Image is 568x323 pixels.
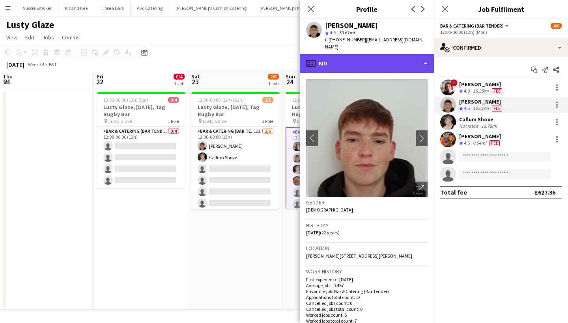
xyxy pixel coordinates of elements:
div: Not rated [459,123,480,129]
span: 4.5 [330,30,336,35]
span: 0/4 [174,74,185,80]
span: Fee [490,140,500,146]
h3: Location [306,245,428,252]
button: [PERSON_NAME]'s Cornish Catering [169,0,253,16]
p: Applications total count: 12 [306,294,428,300]
span: 10.61mi [337,30,356,35]
span: [DEMOGRAPHIC_DATA] [306,207,353,213]
span: Bar & Catering (Bar Tender) [440,23,504,29]
span: 0/4 [168,97,179,103]
p: Cancelled jobs count: 0 [306,300,428,306]
div: Bio [300,54,434,73]
button: Kit and Kee [58,0,94,16]
span: Edit [25,34,34,41]
app-card-role: Bar & Catering (Bar Tender)0/412:00-00:00 (12h) [97,127,185,188]
p: Cancelled jobs total count: 0 [306,306,428,312]
div: [PERSON_NAME] [459,133,501,140]
div: 10.61mi [471,105,490,112]
app-job-card: 12:00-00:00 (12h) (Sun)2/6Lusty Glaze, [DATE], Tag Rugby Bar Lusty Glaze1 RoleBar & Catering (Bar... [191,92,280,209]
h3: Birthday [306,222,428,229]
span: Lusty Glaze [203,118,226,124]
h3: Profile [300,4,434,14]
span: 12:00-00:00 (12h) (Sun) [198,97,244,103]
h3: Work history [306,268,428,275]
div: [PERSON_NAME] [459,98,504,105]
div: 0.64mi [471,140,488,147]
button: Aussie Smoker [16,0,58,16]
span: Fee [492,106,502,111]
app-card-role: Bar & Catering (Bar Tender)2I2/612:00-00:00 (12h)[PERSON_NAME]Callum Shove [191,127,280,211]
span: 4.5 [464,105,470,111]
div: 1 Job [268,80,278,86]
div: Callum Shove [459,116,499,123]
span: View [6,34,17,41]
span: Sat [191,73,200,80]
div: Open photos pop-in [412,182,428,197]
span: 12:00-00:00 (12h) (Mon) [292,97,339,103]
h1: Lusty Glaze [6,19,54,31]
span: 2/6 [262,97,273,103]
p: Worked jobs count: 5 [306,312,428,318]
span: 12:00-00:00 (12h) (Sat) [103,97,148,103]
span: 24 [284,77,295,86]
img: Crew avatar or photo [306,79,428,197]
div: 15.35mi [471,88,490,95]
span: Fee [492,88,502,94]
a: Edit [22,32,37,43]
div: [DATE] [6,61,24,69]
span: 4.6 [464,140,470,146]
span: Week 34 [26,61,46,67]
h3: Gender [306,199,428,206]
h3: Job Fulfilment [434,4,568,14]
app-job-card: 12:00-00:00 (12h) (Sat)0/4Lusty Glaze, [DATE], Tag Rugby Bar Lusty Glaze1 RoleBar & Catering (Bar... [97,92,185,188]
span: 21 [2,77,13,86]
div: Total fee [440,188,467,196]
button: Tipsea Bars [94,0,131,16]
div: 1 Job [174,80,184,86]
span: Lusty Glaze [108,118,132,124]
span: Comms [62,34,80,41]
button: [PERSON_NAME]'s Kitchen [253,0,319,16]
p: First experience: [DATE] [306,277,428,282]
span: Thu [3,73,13,80]
span: 4.9 [464,88,470,94]
span: 1 Role [262,118,273,124]
span: Jobs [42,34,54,41]
span: [DATE] (22 years) [306,230,340,236]
span: [PERSON_NAME][STREET_ADDRESS][PERSON_NAME] [306,253,412,259]
h3: Lusty Glaze, [DATE], Tag Rugby Bar [286,104,374,118]
h3: Lusty Glaze, [DATE], Tag Rugby Bar [191,104,280,118]
app-job-card: 12:00-00:00 (12h) (Mon)4/6Lusty Glaze, [DATE], Tag Rugby Bar Lusty Glaze1 RoleBar & Catering (Bar... [286,92,374,209]
div: Crew has different fees then in role [490,105,504,112]
div: [PERSON_NAME] [325,22,378,29]
span: Lusty Glaze [297,118,321,124]
div: BST [49,61,57,67]
div: Crew has different fees then in role [490,88,504,95]
span: 2/6 [268,74,279,80]
div: 12:00-00:00 (12h) (Mon) [440,29,562,35]
span: 1 Role [168,118,179,124]
div: Confirmed [434,38,568,57]
div: £627.36 [534,188,555,196]
span: ! [299,142,303,147]
span: t. [PHONE_NUMBER] [325,37,366,43]
p: Favourite job: Bar & Catering (Bar Tender) [306,288,428,294]
p: Average jobs: 0.467 [306,282,428,288]
div: 18.78mi [480,123,499,129]
span: 22 [96,77,103,86]
button: Bar & Catering (Bar Tender) [440,23,510,29]
div: Crew has different fees then in role [488,140,501,147]
app-card-role: Bar & Catering (Bar Tender)2I4/612:00-00:00 (12h)![PERSON_NAME][PERSON_NAME]Callum Shove[PERSON_N... [286,127,374,212]
span: Sun [286,73,295,80]
a: View [3,32,21,43]
a: Jobs [39,32,57,43]
a: Comms [59,32,83,43]
span: 23 [190,77,200,86]
button: Avo Catering [131,0,169,16]
h3: Lusty Glaze, [DATE], Tag Rugby Bar [97,104,185,118]
span: Fri [97,73,103,80]
span: 4/6 [551,23,562,29]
